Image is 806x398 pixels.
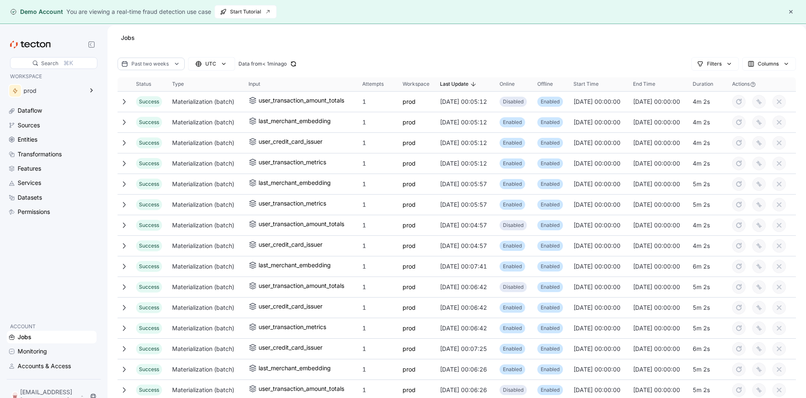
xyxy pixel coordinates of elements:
span: Success [139,325,159,331]
div: Columns [758,60,779,68]
div: Datasets [18,193,42,202]
a: user_transaction_amount_totals [249,281,344,293]
div: [DATE] 00:00:00 [630,134,689,151]
div: [DATE] 00:00:00 [630,155,689,172]
a: Entities [7,133,97,146]
button: overwrite [752,116,766,129]
div: [DATE] 00:00:00 [570,258,630,275]
div: Dataflow [18,106,42,115]
div: 1 [359,155,400,172]
button: overwrite [752,198,766,211]
div: [DATE] 00:07:25 [437,340,496,357]
div: Materialization (batch) [169,134,245,151]
a: Services [7,177,97,189]
div: [DATE] 00:00:00 [570,196,630,213]
button: overwrite [752,260,766,273]
a: Permissions [7,206,97,218]
button: UTC [188,57,235,71]
a: user_transaction_metrics [249,322,326,334]
p: Enabled [541,200,560,209]
p: Enabled [541,324,560,332]
p: Enabled [541,98,560,106]
button: retry [732,322,746,335]
button: overwrite [752,383,766,397]
a: last_merchant_embedding [249,363,331,375]
div: 5m 2s [689,361,729,378]
div: 1 [359,217,400,234]
button: cancel [772,116,786,129]
a: prod [403,261,416,271]
div: Materialization (batch) [169,217,245,234]
div: [DATE] 00:00:00 [570,93,630,110]
p: Enabled [541,242,560,250]
div: Materialization (batch) [169,176,245,192]
span: Workspace [403,81,429,87]
button: overwrite [752,136,766,150]
span: Type [172,81,184,87]
button: retry [732,136,746,150]
a: Start Tutorial [215,5,277,18]
p: Enabled [541,118,560,127]
span: Actions [732,81,756,88]
div: 1 [359,93,400,110]
span: Success [139,304,159,311]
div: Materialization (batch) [169,93,245,110]
svg: Info [750,81,756,88]
a: Monitoring [7,345,97,358]
a: user_credit_card_issuer [249,137,322,149]
button: cancel [772,198,786,211]
span: Last Update [440,81,468,87]
div: [DATE] 00:04:57 [437,237,496,254]
div: prod [24,88,83,94]
div: last_merchant_embedding [259,260,331,270]
div: 4m 2s [689,114,729,131]
button: Duration [689,77,729,91]
button: retry [732,363,746,376]
button: cancel [772,301,786,314]
p: Enabled [541,262,560,271]
div: 1 [359,299,400,316]
span: Success [139,263,159,269]
div: 5m 2s [689,279,729,295]
div: [DATE] 00:00:00 [570,176,630,192]
button: Columns [742,57,796,71]
button: Filters [691,57,739,71]
div: ⌘K [63,58,73,68]
button: overwrite [752,363,766,376]
button: retry [732,157,746,170]
span: Success [139,345,159,352]
p: Enabled [503,180,522,188]
div: Jobs [18,332,31,342]
span: Success [139,181,159,187]
p: Enabled [541,345,560,353]
p: Enabled [503,242,522,250]
span: Start Tutorial [220,5,271,18]
div: Past two weeks [131,60,171,68]
a: user_transaction_metrics [249,157,326,169]
div: last_merchant_embedding [259,363,331,373]
span: Start Time [573,81,599,87]
a: last_merchant_embedding [249,260,331,272]
div: [DATE] 00:06:42 [437,320,496,337]
a: Features [7,162,97,175]
a: user_transaction_amount_totals [249,384,344,396]
div: [DATE] 00:00:00 [570,340,630,357]
button: overwrite [752,239,766,253]
div: [DATE] 00:05:12 [437,134,496,151]
p: Enabled [503,365,522,374]
div: Materialization (batch) [169,258,245,275]
div: user_transaction_amount_totals [259,281,344,291]
a: last_merchant_embedding [249,116,331,128]
span: Offline [537,81,553,87]
div: 1 [359,279,400,295]
a: user_transaction_amount_totals [249,219,344,231]
button: cancel [772,342,786,356]
p: Disabled [503,98,523,106]
button: retry [732,301,746,314]
p: Enabled [541,303,560,312]
a: Transformations [7,148,97,161]
a: last_merchant_embedding [249,178,331,190]
button: retry [732,280,746,294]
div: [DATE] 00:00:00 [630,258,689,275]
span: Success [139,140,159,146]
